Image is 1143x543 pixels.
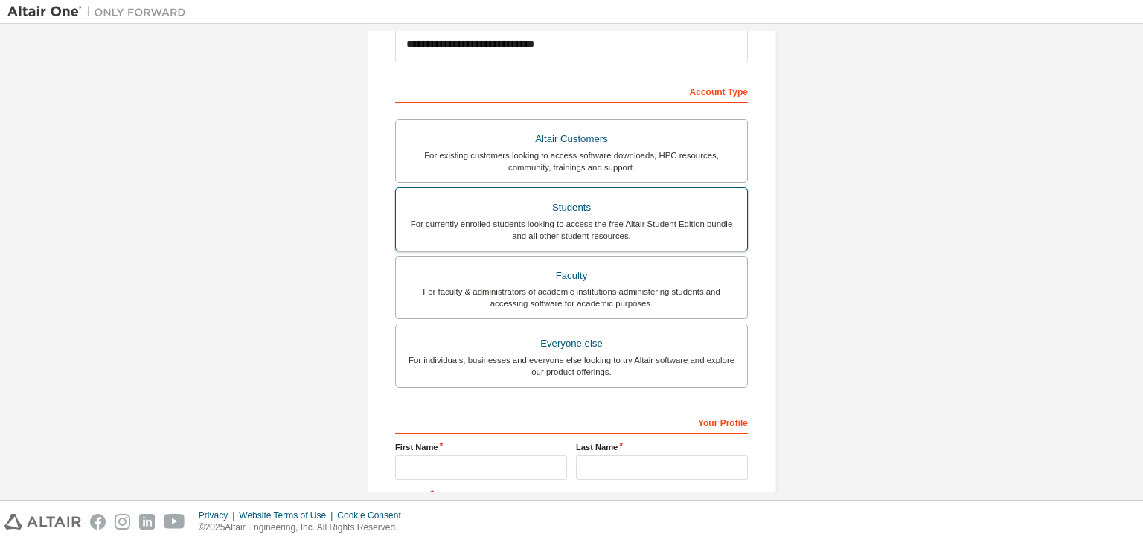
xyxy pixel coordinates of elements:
img: facebook.svg [90,514,106,530]
div: Privacy [199,510,239,521]
label: Job Title [395,489,748,501]
div: Account Type [395,79,748,103]
p: © 2025 Altair Engineering, Inc. All Rights Reserved. [199,521,410,534]
label: First Name [395,441,567,453]
div: For faculty & administrators of academic institutions administering students and accessing softwa... [405,286,738,309]
div: Students [405,197,738,218]
img: Altair One [7,4,193,19]
div: Cookie Consent [337,510,409,521]
label: Last Name [576,441,748,453]
div: For currently enrolled students looking to access the free Altair Student Edition bundle and all ... [405,218,738,242]
div: Your Profile [395,410,748,434]
div: For individuals, businesses and everyone else looking to try Altair software and explore our prod... [405,354,738,378]
img: instagram.svg [115,514,130,530]
div: Faculty [405,266,738,286]
img: linkedin.svg [139,514,155,530]
div: Altair Customers [405,129,738,150]
div: Everyone else [405,333,738,354]
div: For existing customers looking to access software downloads, HPC resources, community, trainings ... [405,150,738,173]
div: Website Terms of Use [239,510,337,521]
img: altair_logo.svg [4,514,81,530]
img: youtube.svg [164,514,185,530]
